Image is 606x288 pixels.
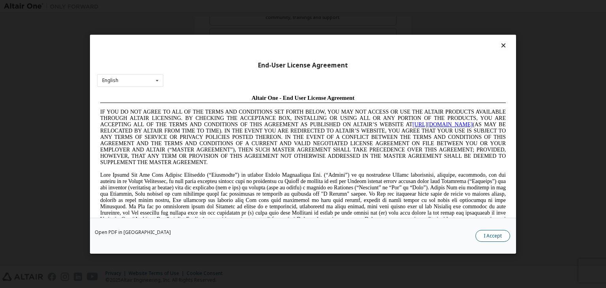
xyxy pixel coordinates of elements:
[3,17,409,74] span: IF YOU DO NOT AGREE TO ALL OF THE TERMS AND CONDITIONS SET FORTH BELOW, YOU MAY NOT ACCESS OR USE...
[316,30,376,36] a: [URL][DOMAIN_NAME]
[155,3,258,9] span: Altair One - End User License Agreement
[3,80,409,137] span: Lore Ipsumd Sit Ame Cons Adipisc Elitseddo (“Eiusmodte”) in utlabor Etdolo Magnaaliqua Eni. (“Adm...
[95,230,171,235] a: Open PDF in [GEOGRAPHIC_DATA]
[102,78,118,83] div: English
[475,230,510,242] button: I Accept
[97,61,509,69] div: End-User License Agreement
